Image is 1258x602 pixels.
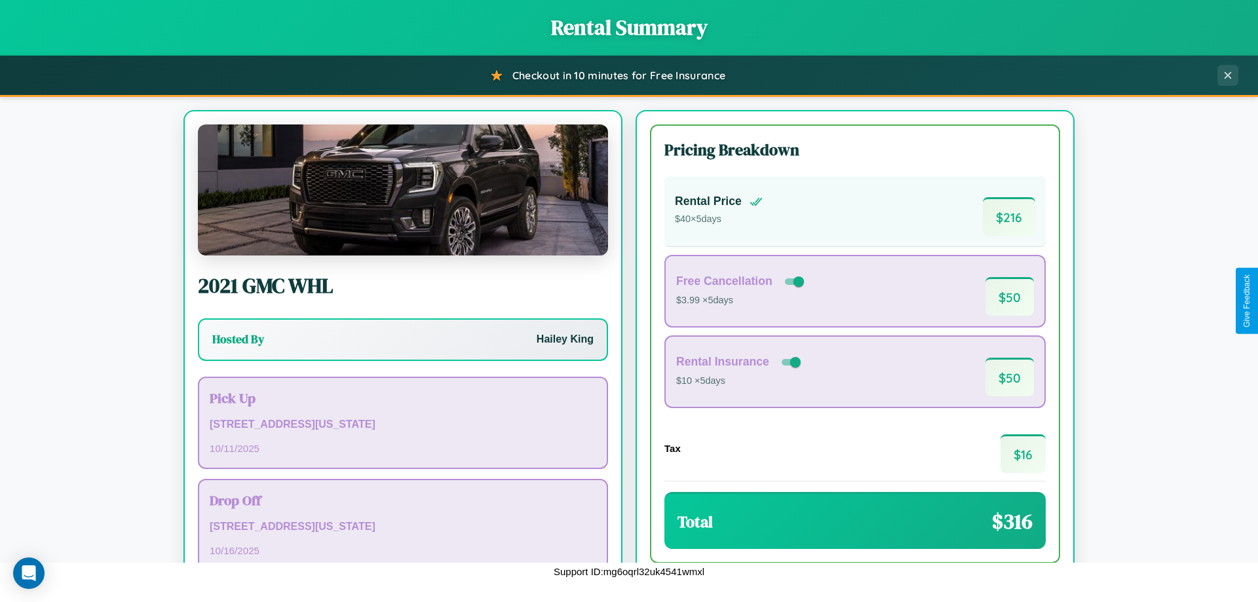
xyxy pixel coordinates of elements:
[210,517,596,536] p: [STREET_ADDRESS][US_STATE]
[676,274,772,288] h4: Free Cancellation
[983,197,1035,236] span: $ 216
[992,507,1033,536] span: $ 316
[210,415,596,434] p: [STREET_ADDRESS][US_STATE]
[664,139,1046,160] h3: Pricing Breakdown
[210,388,596,407] h3: Pick Up
[675,195,742,208] h4: Rental Price
[512,69,725,82] span: Checkout in 10 minutes for Free Insurance
[676,373,803,390] p: $10 × 5 days
[676,292,807,309] p: $3.99 × 5 days
[664,443,681,454] h4: Tax
[13,557,45,589] div: Open Intercom Messenger
[13,13,1245,42] h1: Rental Summary
[1001,434,1046,473] span: $ 16
[985,358,1034,396] span: $ 50
[537,330,594,349] p: Hailey King
[210,542,596,559] p: 10 / 16 / 2025
[985,277,1034,316] span: $ 50
[554,563,704,580] p: Support ID: mg6oqrl32uk4541wmxl
[212,331,264,347] h3: Hosted By
[210,491,596,510] h3: Drop Off
[677,511,713,533] h3: Total
[198,124,608,255] img: GMC WHL
[676,355,769,369] h4: Rental Insurance
[198,271,608,300] h2: 2021 GMC WHL
[210,440,596,457] p: 10 / 11 / 2025
[1242,274,1251,328] div: Give Feedback
[675,211,763,228] p: $ 40 × 5 days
